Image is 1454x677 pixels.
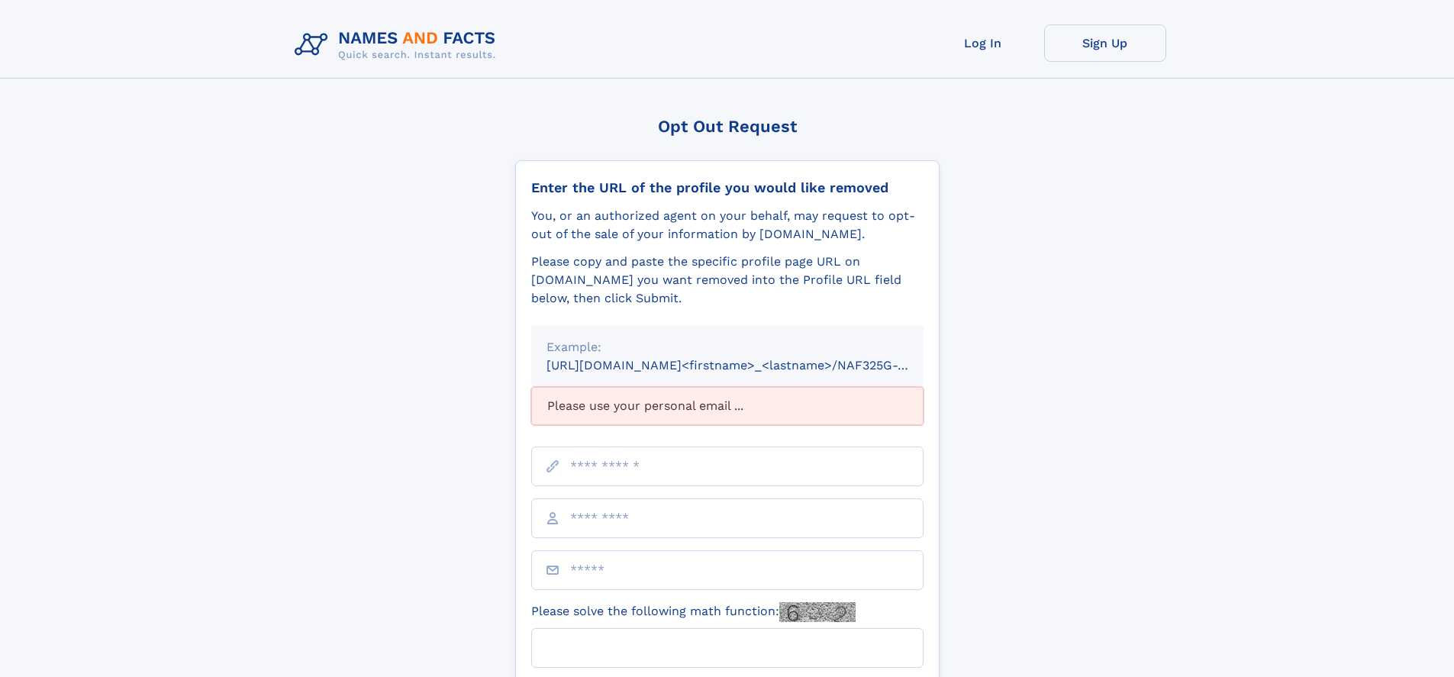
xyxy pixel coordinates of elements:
div: Example: [546,338,908,356]
img: Logo Names and Facts [289,24,508,66]
label: Please solve the following math function: [531,602,856,622]
small: [URL][DOMAIN_NAME]<firstname>_<lastname>/NAF325G-xxxxxxxx [546,358,953,372]
div: Opt Out Request [515,117,940,136]
div: Please copy and paste the specific profile page URL on [DOMAIN_NAME] you want removed into the Pr... [531,253,924,308]
div: You, or an authorized agent on your behalf, may request to opt-out of the sale of your informatio... [531,207,924,243]
div: Enter the URL of the profile you would like removed [531,179,924,196]
a: Sign Up [1044,24,1166,62]
a: Log In [922,24,1044,62]
div: Please use your personal email ... [531,387,924,425]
